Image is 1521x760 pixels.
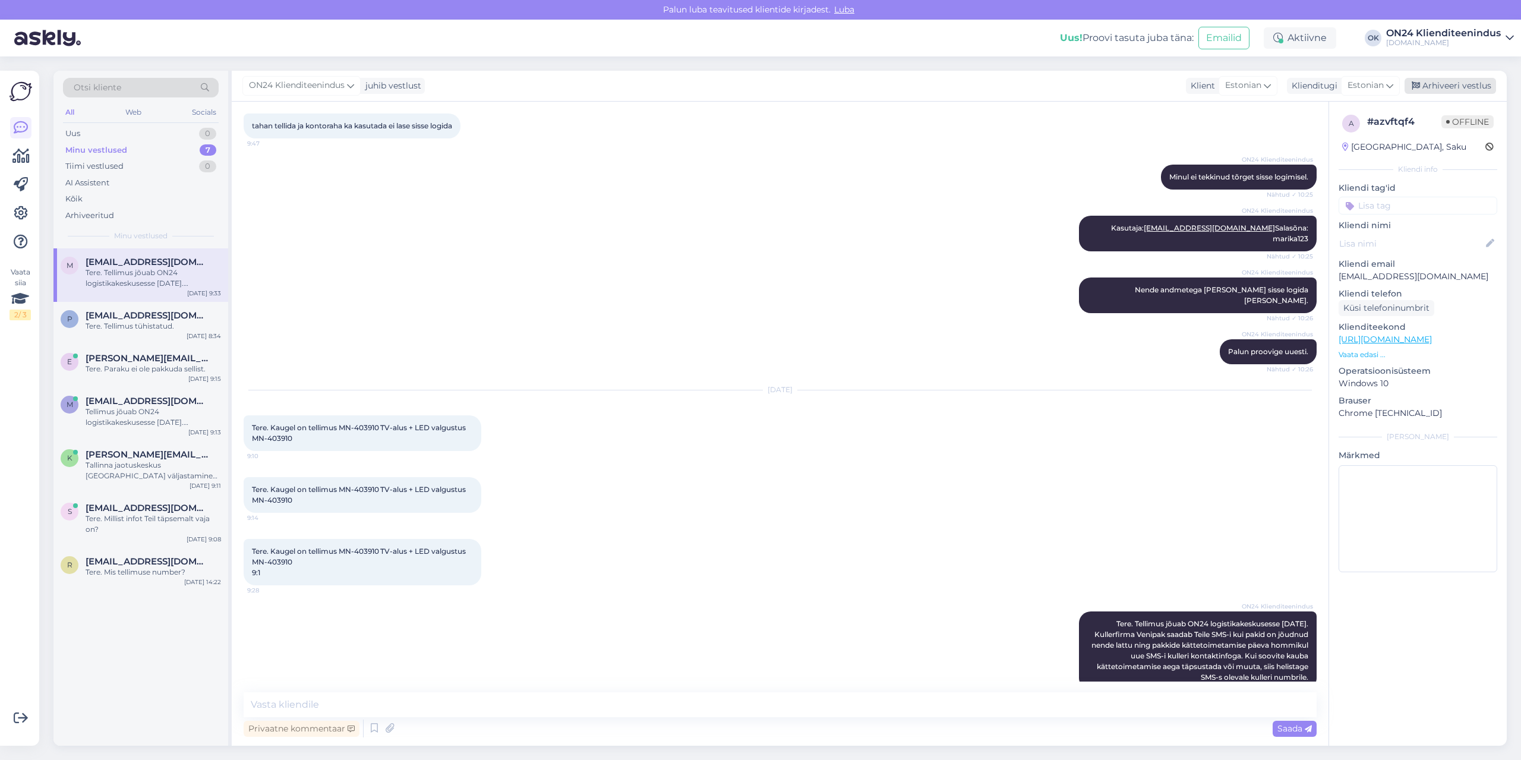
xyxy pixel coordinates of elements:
span: Palun proovige uuesti. [1228,347,1308,356]
div: [DATE] 14:22 [184,578,221,586]
span: Estonian [1348,79,1384,92]
a: [EMAIL_ADDRESS][DOMAIN_NAME] [1144,223,1275,232]
span: Minul ei tekkinud tõrget sisse logimisel. [1169,172,1308,181]
div: Socials [190,105,219,120]
div: Küsi telefoninumbrit [1339,300,1434,316]
span: ON24 Klienditeenindus [1242,602,1313,611]
div: Tere. Paraku ei ole pakkuda sellist. [86,364,221,374]
span: marikarais67@gmail.com [86,257,209,267]
p: Brauser [1339,395,1497,407]
span: pillebeldman@gmail.com [86,310,209,321]
div: All [63,105,77,120]
span: ON24 Klienditeenindus [1242,206,1313,215]
span: Estonian [1225,79,1261,92]
span: Nähtud ✓ 10:25 [1267,252,1313,261]
div: Tallinna jaotuskeskus [GEOGRAPHIC_DATA] väljastamine tööpäevadel 10:00-15:00. Aadress: [STREET_AD... [86,460,221,481]
div: Vaata siia [10,267,31,320]
span: p [67,314,72,323]
p: Chrome [TECHNICAL_ID] [1339,407,1497,420]
div: ON24 Klienditeenindus [1386,29,1501,38]
div: Web [123,105,144,120]
div: [PERSON_NAME] [1339,431,1497,442]
div: Tere. Millist infot Teil täpsemalt vaja on? [86,513,221,535]
span: k [67,453,72,462]
p: Operatsioonisüsteem [1339,365,1497,377]
div: [DATE] 9:15 [188,374,221,383]
p: [EMAIL_ADDRESS][DOMAIN_NAME] [1339,270,1497,283]
div: Tellimus jõuab ON24 logistikakeskusesse [DATE]. Jaotuskeskuse töötaja võtab Teiega ühendust, et l... [86,406,221,428]
div: [DATE] [244,384,1317,395]
span: 9:28 [247,586,292,595]
div: Klienditugi [1287,80,1337,92]
div: Minu vestlused [65,144,127,156]
span: Tere. Tellimus jõuab ON24 logistikakeskusesse [DATE]. Kullerfirma Venipak saadab Teile SMS-i kui ... [1091,619,1310,682]
div: Privaatne kommentaar [244,721,359,737]
span: smdraakon@gmail.com [86,503,209,513]
div: 0 [199,160,216,172]
div: 7 [200,144,216,156]
span: Evely.tirp.001@mail.ee [86,353,209,364]
span: ON24 Klienditeenindus [249,79,345,92]
input: Lisa nimi [1339,237,1484,250]
div: OK [1365,30,1381,46]
span: tahan tellida ja kontoraha ka kasutada ei lase sisse logida [252,121,452,130]
div: # azvftqf4 [1367,115,1441,129]
div: Kõik [65,193,83,205]
div: Arhiveeritud [65,210,114,222]
div: [DOMAIN_NAME] [1386,38,1501,48]
div: 0 [199,128,216,140]
span: katerina.kolmakova@gmail.com [86,449,209,460]
p: Kliendi email [1339,258,1497,270]
span: 9:14 [247,513,292,522]
div: Klient [1186,80,1215,92]
div: juhib vestlust [361,80,421,92]
span: a [1349,119,1354,128]
div: Proovi tasuta juba täna: [1060,31,1194,45]
span: Luba [831,4,858,15]
span: Nähtud ✓ 10:25 [1267,190,1313,199]
div: AI Assistent [65,177,109,189]
span: ON24 Klienditeenindus [1242,268,1313,277]
span: Nende andmetega [PERSON_NAME] sisse logida [PERSON_NAME]. [1135,285,1310,305]
div: Tere. Tellimus jõuab ON24 logistikakeskusesse [DATE]. Kullerfirma Venipak saadab Teile SMS-i kui ... [86,267,221,289]
span: s [68,507,72,516]
span: ON24 Klienditeenindus [1242,330,1313,339]
span: m [67,261,73,270]
div: [DATE] 8:34 [187,332,221,340]
span: randojarobin@gmail.com [86,556,209,567]
input: Lisa tag [1339,197,1497,215]
div: Arhiveeri vestlus [1405,78,1496,94]
div: Uus [65,128,80,140]
b: Uus! [1060,32,1083,43]
span: ON24 Klienditeenindus [1242,155,1313,164]
a: [URL][DOMAIN_NAME] [1339,334,1432,345]
div: Tere. Mis tellimuse number? [86,567,221,578]
span: Saada [1277,723,1312,734]
span: Tere. Kaugel on tellimus MN-403910 TV-alus + LED valgustus MN-403910 [252,423,468,443]
div: [DATE] 9:33 [187,289,221,298]
span: Otsi kliente [74,81,121,94]
span: Minu vestlused [114,231,168,241]
div: [GEOGRAPHIC_DATA], Saku [1342,141,1466,153]
div: [DATE] 9:13 [188,428,221,437]
div: Kliendi info [1339,164,1497,175]
p: Märkmed [1339,449,1497,462]
span: m [67,400,73,409]
span: Offline [1441,115,1494,128]
span: E [67,357,72,366]
p: Windows 10 [1339,377,1497,390]
a: ON24 Klienditeenindus[DOMAIN_NAME] [1386,29,1514,48]
span: 9:47 [247,139,292,148]
div: Tiimi vestlused [65,160,124,172]
div: [DATE] 9:11 [190,481,221,490]
span: 9:10 [247,452,292,461]
div: 2 / 3 [10,310,31,320]
p: Vaata edasi ... [1339,349,1497,360]
p: Kliendi tag'id [1339,182,1497,194]
img: Askly Logo [10,80,32,103]
button: Emailid [1198,27,1249,49]
span: Kasutaja: Salasõna: marika123 [1111,223,1310,243]
span: Nähtud ✓ 10:26 [1267,314,1313,323]
div: [DATE] 9:08 [187,535,221,544]
span: Nähtud ✓ 10:26 [1267,365,1313,374]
